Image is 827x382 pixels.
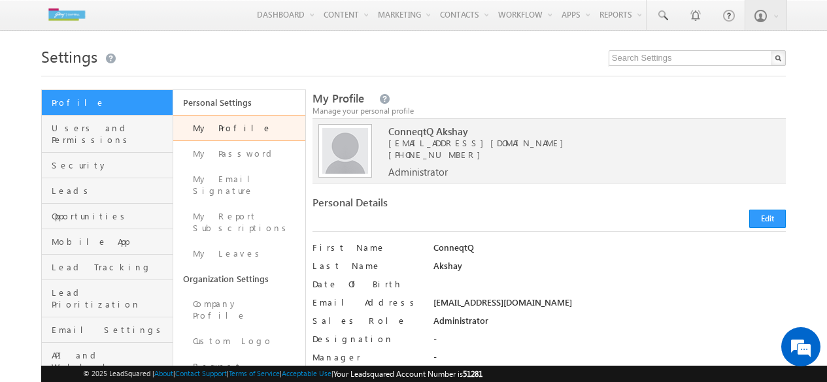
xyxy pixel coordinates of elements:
a: My Report Subscriptions [173,204,305,241]
div: Administrator [433,315,786,333]
label: Date Of Birth [312,278,422,290]
div: Akshay [433,260,786,278]
span: Lead Prioritization [52,287,169,310]
label: Manager [312,351,422,363]
a: Email Settings [42,317,173,343]
span: Profile [52,97,169,108]
div: - [433,351,786,370]
div: - [433,333,786,351]
span: [EMAIL_ADDRESS][DOMAIN_NAME] [388,137,767,149]
button: Edit [749,210,786,228]
a: My Email Signature [173,167,305,204]
a: Custom Logo [173,328,305,354]
a: Profile [42,90,173,116]
a: API and Webhooks [42,343,173,380]
span: Your Leadsquared Account Number is [333,369,482,379]
a: Mobile App [42,229,173,255]
img: Custom Logo [41,3,92,26]
label: Sales Role [312,315,422,326]
a: Lead Tracking [42,255,173,280]
span: Settings [41,46,97,67]
a: Personal Settings [173,90,305,115]
span: Users and Permissions [52,122,169,146]
a: My Leaves [173,241,305,266]
a: Acceptable Use [282,369,331,377]
a: Lead Prioritization [42,280,173,317]
label: Email Address [312,296,422,308]
a: About [154,369,173,377]
a: Company Profile [173,291,305,328]
span: © 2025 LeadSquared | | | | | [83,368,482,380]
div: Personal Details [312,197,543,215]
span: Mobile App [52,236,169,247]
span: API and Webhooks [52,349,169,373]
div: ConneqtQ [433,242,786,260]
a: My Password [173,141,305,167]
label: First Name [312,242,422,253]
div: Manage your personal profile [312,105,786,117]
a: Organization Settings [173,266,305,291]
span: ConneqtQ Akshay [388,125,767,137]
span: Administrator [388,166,448,178]
label: Designation [312,333,422,345]
span: [PHONE_NUMBER] [388,149,487,160]
a: Opportunities [42,204,173,229]
input: Search Settings [609,50,786,66]
a: Contact Support [175,369,227,377]
span: Leads [52,185,169,197]
span: Email Settings [52,324,169,336]
a: Terms of Service [229,369,280,377]
a: Users and Permissions [42,116,173,153]
span: Lead Tracking [52,261,169,273]
a: Security [42,153,173,178]
div: [EMAIL_ADDRESS][DOMAIN_NAME] [433,296,786,315]
span: 51281 [463,369,482,379]
a: Leads [42,178,173,204]
span: Opportunities [52,210,169,222]
span: My Profile [312,91,364,106]
label: Last Name [312,260,422,272]
span: Security [52,159,169,171]
a: My Profile [173,115,305,141]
